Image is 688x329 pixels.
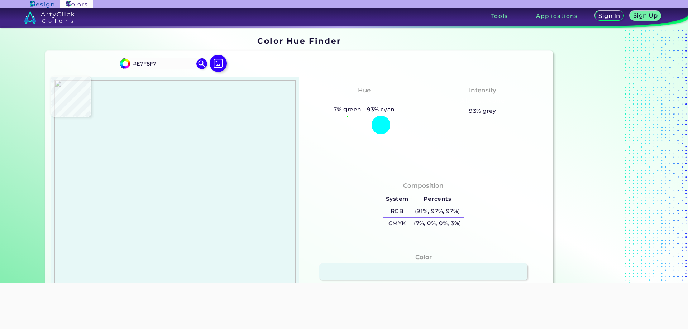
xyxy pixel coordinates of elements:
[491,13,508,19] h3: Tools
[631,11,659,20] a: Sign Up
[331,105,364,114] h5: 7% green
[54,80,296,311] img: 11f93235-9b57-4231-a7c5-15da0f4e5117
[196,58,207,69] img: icon search
[364,105,397,114] h5: 93% cyan
[415,252,432,262] h4: Color
[358,85,371,96] h4: Hue
[469,106,496,116] h5: 93% grey
[411,193,464,205] h5: Percents
[411,218,464,229] h5: (7%, 0%, 0%, 3%)
[383,205,411,217] h5: RGB
[411,205,464,217] h5: (91%, 97%, 97%)
[469,85,496,96] h4: Intensity
[130,59,197,68] input: type color..
[634,13,656,18] h5: Sign Up
[599,13,619,19] h5: Sign In
[409,282,438,291] h3: #E7F8F7
[596,11,622,20] a: Sign In
[458,97,508,105] h3: Almost None
[536,13,578,19] h3: Applications
[556,34,646,323] iframe: Advertisement
[403,180,444,191] h4: Composition
[383,193,411,205] h5: System
[257,35,341,46] h1: Color Hue Finder
[30,1,54,8] img: ArtyClick Design logo
[164,283,524,327] iframe: Advertisement
[383,218,411,229] h5: CMYK
[24,11,75,24] img: logo_artyclick_colors_white.svg
[210,55,227,72] img: icon picture
[353,97,376,105] h3: Cyan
